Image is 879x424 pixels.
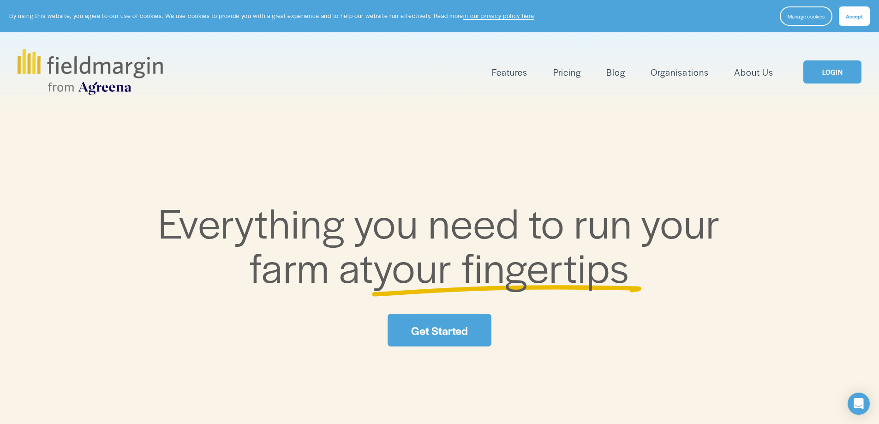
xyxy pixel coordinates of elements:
[553,65,581,80] a: Pricing
[388,314,491,346] a: Get Started
[734,65,773,80] a: About Us
[158,193,730,295] span: Everything you need to run your farm at
[9,12,536,20] p: By using this website, you agree to our use of cookies. We use cookies to provide you with a grea...
[848,393,870,415] div: Open Intercom Messenger
[651,65,708,80] a: Organisations
[373,237,629,295] span: your fingertips
[492,65,527,80] a: folder dropdown
[803,60,861,84] a: LOGIN
[788,12,825,20] span: Manage cookies
[463,12,534,20] a: in our privacy policy here
[839,6,870,26] button: Accept
[492,66,527,79] span: Features
[846,12,863,20] span: Accept
[606,65,625,80] a: Blog
[780,6,832,26] button: Manage cookies
[18,49,162,95] img: fieldmargin.com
